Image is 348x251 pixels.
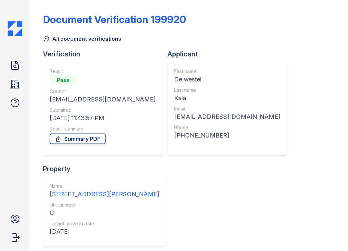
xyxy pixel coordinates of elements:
[43,35,121,43] a: All document verifications
[174,124,280,131] div: Phone
[174,87,280,93] div: Last name
[174,105,280,112] div: Email
[43,49,168,59] div: Verification
[50,68,156,75] div: Result
[50,227,159,236] div: [DATE]
[50,190,159,199] div: [STREET_ADDRESS][PERSON_NAME]
[50,88,156,95] div: Creator
[50,183,159,199] a: Name [STREET_ADDRESS][PERSON_NAME]
[174,112,280,121] div: [EMAIL_ADDRESS][DOMAIN_NAME]
[8,21,22,36] img: CE_Icon_Blue-c292c112584629df590d857e76928e9f676e5b41ef8f769ba2f05ee15b207248.png
[43,13,186,25] div: Document Verification 199920
[174,93,280,103] div: Kala
[174,131,280,140] div: [PHONE_NUMBER]
[50,95,156,104] div: [EMAIL_ADDRESS][DOMAIN_NAME]
[174,68,280,75] div: First name
[174,75,280,84] div: De westel
[168,49,292,59] div: Applicant
[50,75,76,85] div: Pass
[50,113,156,123] div: [DATE] 11:43:57 PM
[50,107,156,113] div: Submitted
[43,164,171,174] div: Property
[50,125,156,132] div: Result summary
[50,134,106,144] a: Summary PDF
[50,202,159,208] div: Unit number
[50,220,159,227] div: Target move in date
[50,183,159,190] div: Name
[50,208,159,218] div: G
